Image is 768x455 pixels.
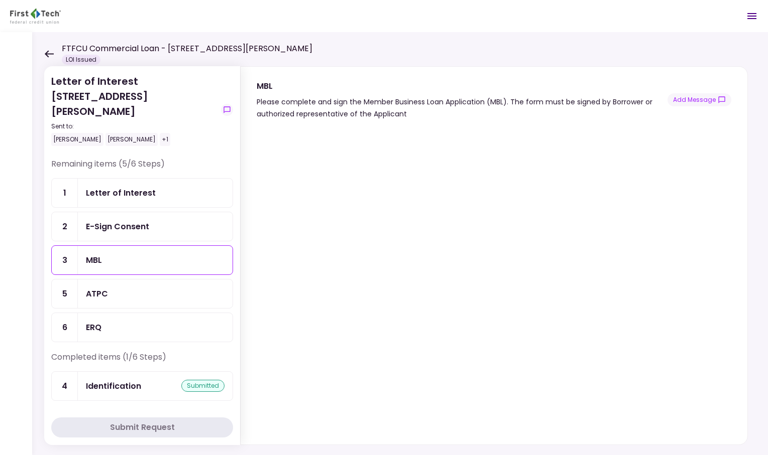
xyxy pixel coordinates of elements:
[51,417,233,437] button: Submit Request
[51,133,103,146] div: [PERSON_NAME]
[257,80,668,92] div: MBL
[181,380,225,392] div: submitted
[52,212,78,241] div: 2
[110,421,175,433] div: Submit Request
[257,136,729,440] iframe: jotform-iframe
[52,372,78,400] div: 4
[86,287,108,300] div: ATPC
[740,4,764,28] button: Open menu
[62,55,100,65] div: LOI Issued
[51,279,233,309] a: 5ATPC
[221,104,233,116] button: show-messages
[52,246,78,274] div: 3
[105,133,158,146] div: [PERSON_NAME]
[51,313,233,342] a: 6ERQ
[86,321,101,334] div: ERQ
[51,178,233,208] a: 1Letter of Interest
[240,66,748,445] div: MBLPlease complete and sign the Member Business Loan Application (MBL). The form must be signed b...
[51,351,233,371] div: Completed items (1/6 Steps)
[257,96,668,120] div: Please complete and sign the Member Business Loan Application (MBL). The form must be signed by B...
[51,158,233,178] div: Remaining items (5/6 Steps)
[668,93,731,106] button: show-messages
[86,254,102,266] div: MBL
[52,179,78,207] div: 1
[62,43,312,55] h1: FTFCU Commercial Loan - [STREET_ADDRESS][PERSON_NAME]
[51,74,217,146] div: Letter of Interest [STREET_ADDRESS][PERSON_NAME]
[52,313,78,342] div: 6
[51,371,233,401] a: 4Identificationsubmitted
[52,279,78,308] div: 5
[86,220,149,233] div: E-Sign Consent
[86,380,141,392] div: Identification
[51,212,233,241] a: 2E-Sign Consent
[10,9,61,24] img: Partner icon
[51,122,217,131] div: Sent to:
[86,187,156,199] div: Letter of Interest
[51,245,233,275] a: 3MBL
[160,133,170,146] div: +1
